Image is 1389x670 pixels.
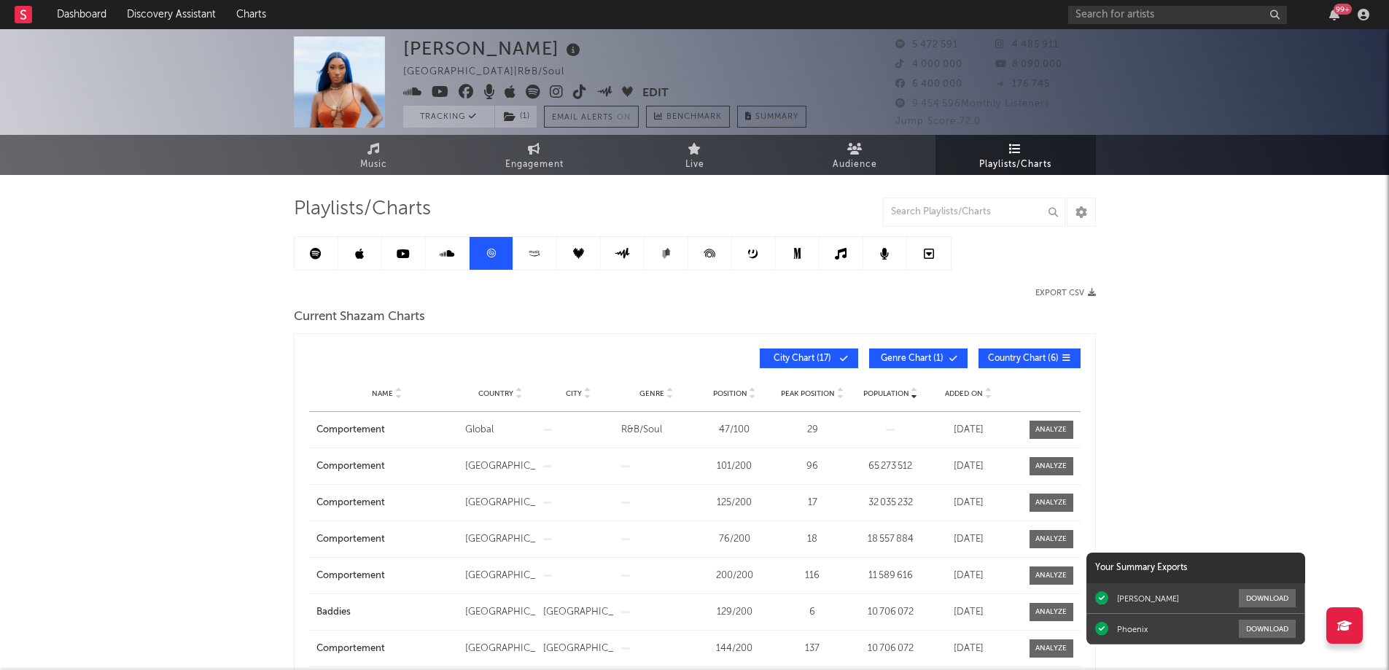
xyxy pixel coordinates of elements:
[833,156,877,174] span: Audience
[863,389,909,398] span: Population
[933,605,1004,620] div: [DATE]
[781,389,835,398] span: Peak Position
[777,642,848,656] div: 137
[895,117,981,126] span: Jump Score: 72.0
[713,389,747,398] span: Position
[465,496,536,510] div: [GEOGRAPHIC_DATA]
[642,85,669,103] button: Edit
[1068,6,1287,24] input: Search for artists
[777,532,848,547] div: 18
[699,496,770,510] div: 125 / 200
[869,348,968,368] button: Genre Chart(1)
[316,459,458,474] a: Comportement
[465,605,536,620] div: [GEOGRAPHIC_DATA]
[1117,593,1179,604] div: [PERSON_NAME]
[1239,620,1296,638] button: Download
[1239,589,1296,607] button: Download
[403,63,581,81] div: [GEOGRAPHIC_DATA] | R&B/Soul
[775,135,935,175] a: Audience
[933,423,1004,437] div: [DATE]
[855,642,926,656] div: 10 706 072
[699,532,770,547] div: 76 / 200
[316,605,458,620] a: Baddies
[1117,624,1148,634] div: Phoenix
[454,135,615,175] a: Engagement
[699,423,770,437] div: 47 / 100
[685,156,704,174] span: Live
[988,354,1059,363] span: Country Chart ( 6 )
[615,135,775,175] a: Live
[895,79,962,89] span: 6 400 000
[933,459,1004,474] div: [DATE]
[617,114,631,122] em: On
[494,106,537,128] span: ( 1 )
[465,423,536,437] div: Global
[1035,289,1096,297] button: Export CSV
[895,40,958,50] span: 5 472 591
[316,569,458,583] a: Comportement
[543,605,614,620] div: [GEOGRAPHIC_DATA]
[566,389,582,398] span: City
[495,106,537,128] button: (1)
[879,354,946,363] span: Genre Chart ( 1 )
[755,113,798,121] span: Summary
[505,156,564,174] span: Engagement
[465,459,536,474] div: [GEOGRAPHIC_DATA]
[360,156,387,174] span: Music
[465,569,536,583] div: [GEOGRAPHIC_DATA]
[403,36,584,61] div: [PERSON_NAME]
[933,496,1004,510] div: [DATE]
[995,60,1062,69] span: 8 090 000
[979,156,1051,174] span: Playlists/Charts
[760,348,858,368] button: City Chart(17)
[294,200,431,218] span: Playlists/Charts
[737,106,806,128] button: Summary
[883,198,1065,227] input: Search Playlists/Charts
[646,106,730,128] a: Benchmark
[777,459,848,474] div: 96
[855,459,926,474] div: 65 273 512
[699,605,770,620] div: 129 / 200
[855,532,926,547] div: 18 557 884
[1329,9,1339,20] button: 99+
[316,642,458,656] a: Comportement
[478,389,513,398] span: Country
[933,532,1004,547] div: [DATE]
[316,423,458,437] a: Comportement
[935,135,1096,175] a: Playlists/Charts
[1086,553,1305,583] div: Your Summary Exports
[465,532,536,547] div: [GEOGRAPHIC_DATA]
[316,496,458,510] a: Comportement
[699,642,770,656] div: 144 / 200
[777,423,848,437] div: 29
[933,642,1004,656] div: [DATE]
[544,106,639,128] button: Email AlertsOn
[995,79,1050,89] span: 176 745
[543,642,614,656] div: [GEOGRAPHIC_DATA]
[777,605,848,620] div: 6
[403,106,494,128] button: Tracking
[666,109,722,126] span: Benchmark
[895,60,962,69] span: 4 000 000
[699,459,770,474] div: 101 / 200
[316,532,458,547] a: Comportement
[465,642,536,656] div: [GEOGRAPHIC_DATA]
[639,389,664,398] span: Genre
[294,308,425,326] span: Current Shazam Charts
[855,605,926,620] div: 10 706 072
[777,569,848,583] div: 116
[933,569,1004,583] div: [DATE]
[699,569,770,583] div: 200 / 200
[621,423,692,437] div: R&B/Soul
[895,99,1050,109] span: 9 454 596 Monthly Listeners
[777,496,848,510] div: 17
[372,389,393,398] span: Name
[1334,4,1352,15] div: 99 +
